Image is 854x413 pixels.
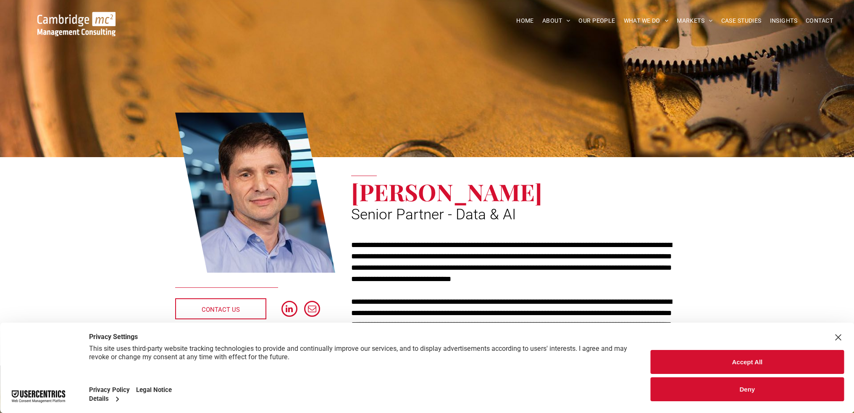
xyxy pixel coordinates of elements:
a: ABOUT [538,14,575,27]
a: WHAT WE DO [620,14,673,27]
span: [PERSON_NAME] [351,176,542,207]
a: OUR PEOPLE [574,14,619,27]
a: INSIGHTS [766,14,801,27]
a: CASE STUDIES [717,14,766,27]
a: Simon Brueckheimer | Senior Partner - Data & AI [175,111,336,274]
span: CONTACT US [202,299,240,320]
a: linkedin [281,301,297,319]
img: Go to Homepage [37,12,116,36]
a: MARKETS [673,14,717,27]
a: CONTACT US [175,298,266,319]
a: CONTACT [801,14,837,27]
a: Your Business Transformed | Cambridge Management Consulting [37,13,116,22]
a: email [304,301,320,319]
a: HOME [512,14,538,27]
span: Senior Partner - Data & AI [351,206,516,223]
